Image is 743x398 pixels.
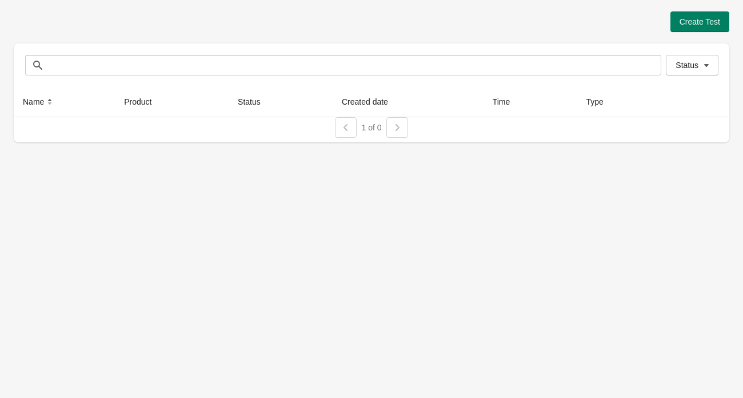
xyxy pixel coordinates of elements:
[670,11,729,32] button: Create Test
[676,61,698,70] span: Status
[488,91,526,112] button: Time
[666,55,718,75] button: Status
[337,91,404,112] button: Created date
[18,91,60,112] button: Name
[581,91,619,112] button: Type
[361,123,381,132] span: 1 of 0
[233,91,277,112] button: Status
[11,352,48,387] iframe: chat widget
[680,17,720,26] span: Create Test
[119,91,167,112] button: Product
